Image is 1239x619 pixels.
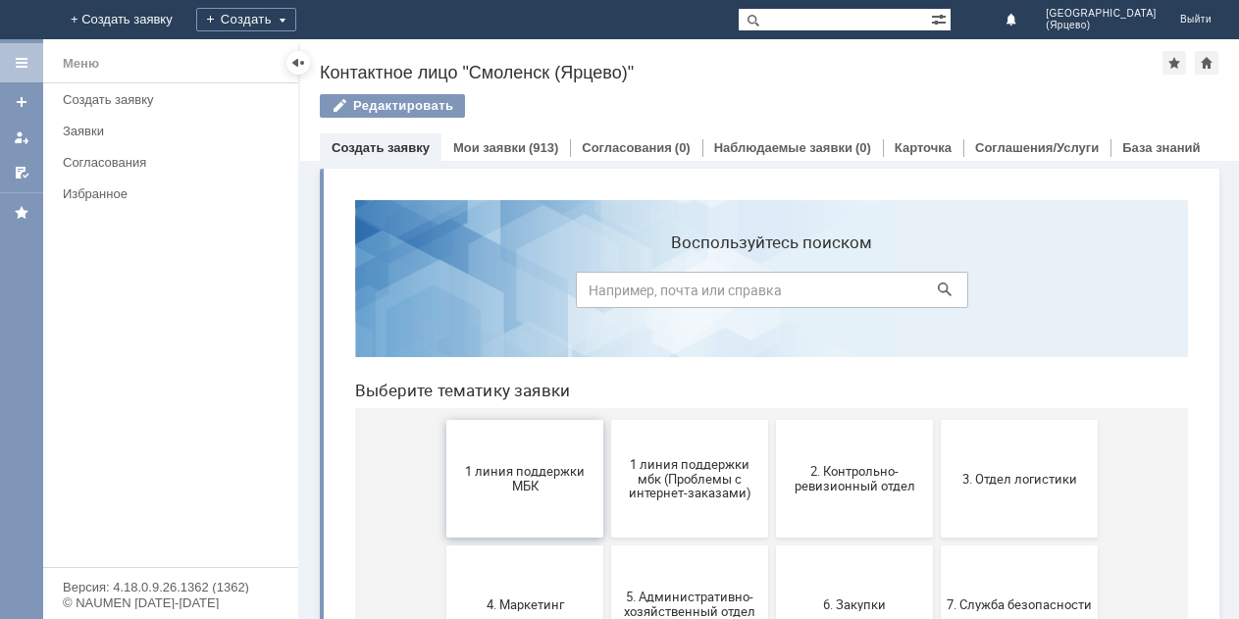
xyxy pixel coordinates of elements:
[107,235,264,353] button: 1 линия поддержки МБК
[55,84,294,115] a: Создать заявку
[437,487,594,604] button: Бухгалтерия (для мбк)
[63,596,279,609] div: © NAUMEN [DATE]-[DATE]
[320,63,1162,82] div: Контактное лицо "Смоленск (Ярцево)"
[272,487,429,604] button: 9. Отдел-ИТ (Для МБК и Пекарни)
[895,140,952,155] a: Карточка
[442,538,588,552] span: Бухгалтерия (для мбк)
[601,487,758,604] button: Отдел ИТ (1С)
[332,140,430,155] a: Создать заявку
[6,122,37,153] a: Мои заявки
[272,235,429,353] button: 1 линия поддержки мбк (Проблемы с интернет-заказами)
[107,361,264,479] button: 4. Маркетинг
[63,52,99,76] div: Меню
[107,487,264,604] button: 8. Отдел качества
[601,235,758,353] button: 3. Отдел логистики
[236,87,629,124] input: Например, почта или справка
[1046,8,1157,20] span: [GEOGRAPHIC_DATA]
[113,280,258,309] span: 1 линия поддержки МБК
[113,412,258,427] span: 4. Маркетинг
[278,272,423,316] span: 1 линия поддержки мбк (Проблемы с интернет-заказами)
[607,412,752,427] span: 7. Служба безопасности
[63,155,286,170] div: Согласования
[55,116,294,146] a: Заявки
[1122,140,1200,155] a: База знаний
[278,531,423,560] span: 9. Отдел-ИТ (Для МБК и Пекарни)
[1195,51,1218,75] div: Сделать домашней страницей
[236,48,629,68] label: Воспользуйтесь поиском
[16,196,849,216] header: Выберите тематику заявки
[675,140,691,155] div: (0)
[442,412,588,427] span: 6. Закупки
[453,140,526,155] a: Мои заявки
[582,140,672,155] a: Согласования
[196,8,296,31] div: Создать
[113,538,258,552] span: 8. Отдел качества
[272,361,429,479] button: 5. Административно-хозяйственный отдел
[63,186,265,201] div: Избранное
[601,361,758,479] button: 7. Служба безопасности
[931,9,951,27] span: Расширенный поиск
[63,124,286,138] div: Заявки
[278,405,423,435] span: 5. Административно-хозяйственный отдел
[442,280,588,309] span: 2. Контрольно-ревизионный отдел
[529,140,558,155] div: (913)
[607,286,752,301] span: 3. Отдел логистики
[855,140,871,155] div: (0)
[1046,20,1157,31] span: (Ярцево)
[975,140,1099,155] a: Соглашения/Услуги
[437,235,594,353] button: 2. Контрольно-ревизионный отдел
[55,147,294,178] a: Согласования
[437,361,594,479] button: 6. Закупки
[286,51,310,75] div: Скрыть меню
[607,538,752,552] span: Отдел ИТ (1С)
[6,157,37,188] a: Мои согласования
[63,581,279,593] div: Версия: 4.18.0.9.26.1362 (1362)
[1162,51,1186,75] div: Добавить в избранное
[63,92,286,107] div: Создать заявку
[6,86,37,118] a: Создать заявку
[714,140,852,155] a: Наблюдаемые заявки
